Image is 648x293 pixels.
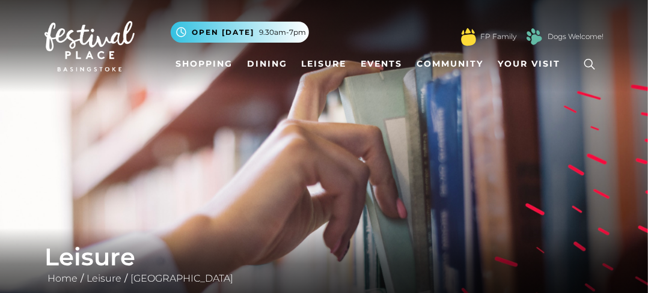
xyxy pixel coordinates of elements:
[259,27,306,38] span: 9.30am-7pm
[480,31,516,42] a: FP Family
[44,21,135,71] img: Festival Place Logo
[127,273,236,284] a: [GEOGRAPHIC_DATA]
[548,31,604,42] a: Dogs Welcome!
[412,53,488,75] a: Community
[84,273,124,284] a: Leisure
[192,27,254,38] span: Open [DATE]
[171,22,309,43] button: Open [DATE] 9.30am-7pm
[242,53,292,75] a: Dining
[297,53,352,75] a: Leisure
[498,58,560,70] span: Your Visit
[44,243,604,271] h1: Leisure
[35,243,613,286] div: / /
[44,273,81,284] a: Home
[356,53,407,75] a: Events
[493,53,571,75] a: Your Visit
[171,53,237,75] a: Shopping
